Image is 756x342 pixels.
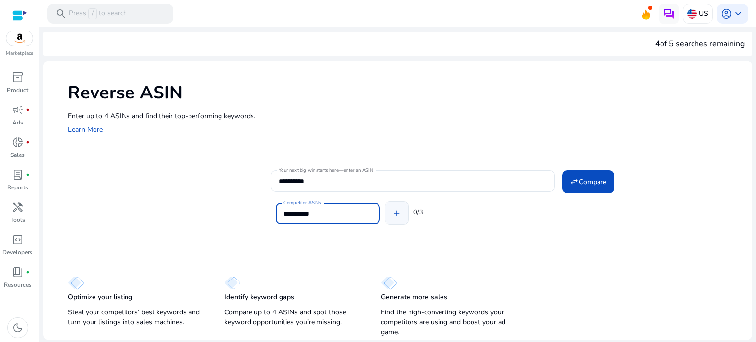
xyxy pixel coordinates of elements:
[68,292,132,302] p: Optimize your listing
[68,308,205,327] p: Steal your competitors’ best keywords and turn your listings into sales machines.
[12,234,24,246] span: code_blocks
[10,151,25,159] p: Sales
[12,266,24,278] span: book_4
[12,136,24,148] span: donut_small
[279,167,373,174] mat-label: Your next big win starts here—enter an ASIN
[2,248,32,257] p: Developers
[721,8,732,20] span: account_circle
[69,8,127,19] p: Press to search
[68,82,742,103] h1: Reverse ASIN
[699,5,708,22] p: US
[88,8,97,19] span: /
[224,308,361,327] p: Compare up to 4 ASINs and spot those keyword opportunities you’re missing.
[655,38,745,50] div: of 5 searches remaining
[12,104,24,116] span: campaign
[224,292,294,302] p: Identify keyword gaps
[6,50,33,57] p: Marketplace
[579,177,606,187] span: Compare
[381,308,518,337] p: Find the high-converting keywords your competitors are using and boost your ad game.
[26,270,30,274] span: fiber_manual_record
[655,38,660,49] span: 4
[381,292,447,302] p: Generate more sales
[68,125,103,134] a: Learn More
[55,8,67,20] span: search
[562,170,614,193] button: Compare
[224,276,241,290] img: diamond.svg
[570,177,579,186] mat-icon: swap_horiz
[68,276,84,290] img: diamond.svg
[392,209,401,218] mat-icon: add
[687,9,697,19] img: us.svg
[12,118,23,127] p: Ads
[12,169,24,181] span: lab_profile
[283,199,321,206] mat-label: Competitor ASINs
[7,86,28,94] p: Product
[12,322,24,334] span: dark_mode
[4,280,31,289] p: Resources
[26,173,30,177] span: fiber_manual_record
[381,276,397,290] img: diamond.svg
[12,201,24,213] span: handyman
[6,31,33,46] img: amazon.svg
[413,206,423,217] mat-hint: 0/3
[26,108,30,112] span: fiber_manual_record
[68,111,742,121] p: Enter up to 4 ASINs and find their top-performing keywords.
[12,71,24,83] span: inventory_2
[7,183,28,192] p: Reports
[732,8,744,20] span: keyboard_arrow_down
[10,216,25,224] p: Tools
[26,140,30,144] span: fiber_manual_record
